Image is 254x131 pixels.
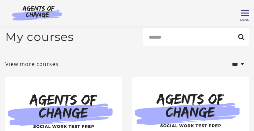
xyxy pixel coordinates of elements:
[240,18,249,21] span: Menu
[5,5,69,20] img: Agents of Change Logo
[241,9,249,17] button: Toggle menu Menu
[5,60,59,68] a: View more courses
[241,13,249,14] span: Toggle menu
[5,30,74,44] h2: My courses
